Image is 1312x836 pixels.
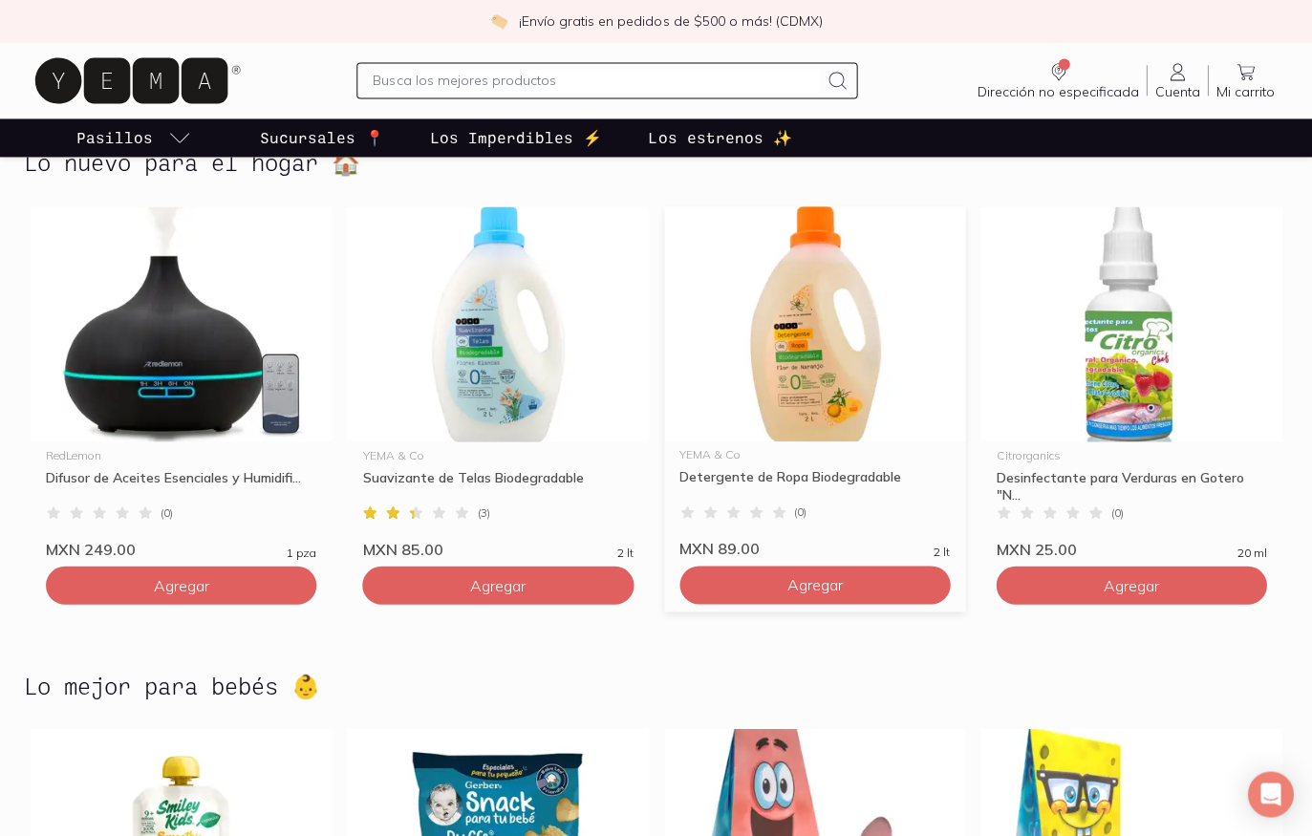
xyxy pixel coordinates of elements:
[679,449,950,461] div: YEMA & Co
[287,547,316,558] span: 1 pza
[260,126,384,149] p: Sucursales 📍
[347,206,648,558] a: Suavizante Telas Bio YEMAYEMA & CoSuavizante de Telas Biodegradable(3)MXN 85.002 lt
[679,468,950,503] div: Detergente de Ropa Biodegradable
[362,468,633,503] div: Suavizante de Telas Biodegradable
[648,126,791,149] p: Los estrenos ✨
[24,150,1288,175] h2: Lo nuevo para el hogar 🏠
[519,11,822,31] p: ¡Envío gratis en pedidos de $500 o más! (CDMX)
[154,575,209,594] span: Agregar
[1103,575,1158,594] span: Agregar
[46,468,316,503] div: Difusor de Aceites Esenciales y Humidifi...
[977,83,1138,100] span: Dirección no especificada
[794,506,807,518] span: ( 0 )
[256,118,388,157] a: Sucursales 📍
[679,566,950,604] button: Agregar
[46,566,316,604] button: Agregar
[980,206,1281,558] a: Desinfectante Verduras Gotero CitrorganiCitrorganicsDesinfectante para Verduras en Gotero "N...(0...
[996,539,1076,558] span: MXN 25.00
[161,506,173,518] span: ( 0 )
[362,449,633,461] div: YEMA & Co
[426,118,606,157] a: Los Imperdibles ⚡️
[31,206,332,441] img: 34140 difusor de aceites y humidificador redlemon
[664,206,965,441] img: Detergente Ropa Bio YEMA
[679,539,760,558] span: MXN 89.00
[996,566,1266,604] button: Agregar
[664,206,965,558] a: Detergente Ropa Bio YEMAYEMA & CoDetergente de Ropa Biodegradable(0)MXN 89.002 lt
[969,60,1146,100] a: Dirección no especificada
[1147,60,1207,100] a: Cuenta
[347,206,648,441] img: Suavizante Telas Bio YEMA
[490,12,507,30] img: check
[46,449,316,461] div: RedLemon
[644,118,795,157] a: Los estrenos ✨
[1154,83,1199,100] span: Cuenta
[996,468,1266,503] div: Desinfectante para Verduras en Gotero "N...
[980,206,1281,441] img: Desinfectante Verduras Gotero Citrorgani
[1208,60,1281,100] a: Mi carrito
[1237,547,1266,558] span: 20 ml
[470,575,526,594] span: Agregar
[46,539,136,558] span: MXN 249.00
[76,126,153,149] p: Pasillos
[477,506,489,518] span: ( 3 )
[786,575,842,594] span: Agregar
[24,673,1288,697] h2: Lo mejor para bebés 👶
[31,206,332,558] a: 34140 difusor de aceites y humidificador redlemonRedLemonDifusor de Aceites Esenciales y Humidifi...
[362,539,442,558] span: MXN 85.00
[373,69,818,92] input: Busca los mejores productos
[934,547,950,558] span: 2 lt
[1110,506,1123,518] span: ( 0 )
[362,566,633,604] button: Agregar
[1215,83,1274,100] span: Mi carrito
[617,547,634,558] span: 2 lt
[1247,771,1293,817] div: Open Intercom Messenger
[430,126,602,149] p: Los Imperdibles ⚡️
[73,118,195,157] a: pasillo-todos-link
[996,449,1266,461] div: Citrorganics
